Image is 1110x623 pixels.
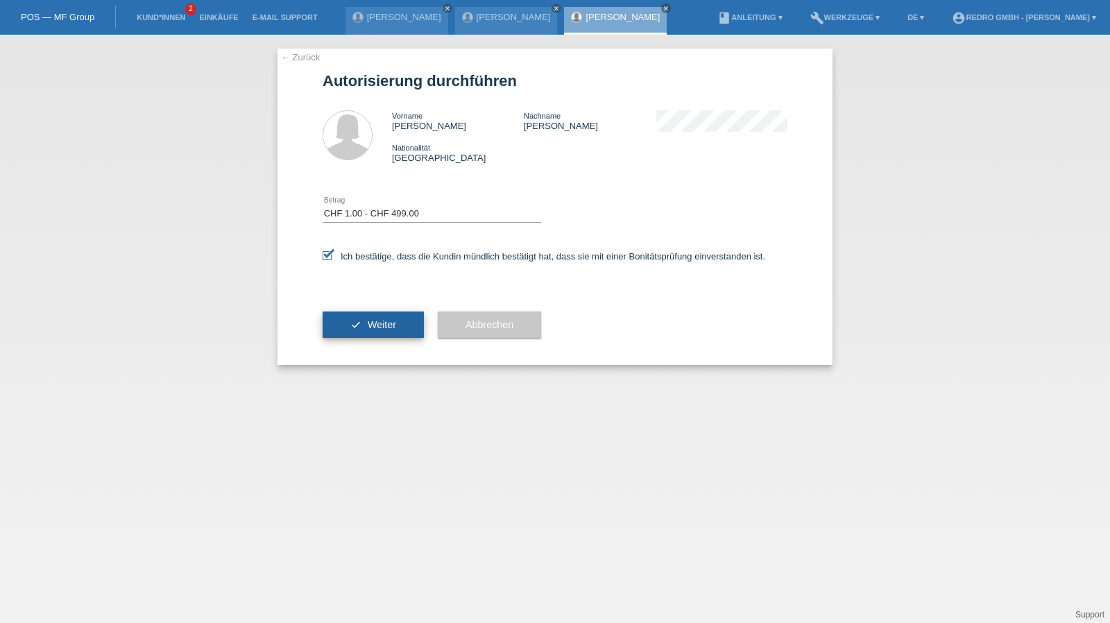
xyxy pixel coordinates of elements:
[323,72,787,89] h1: Autorisierung durchführen
[438,311,541,338] button: Abbrechen
[392,144,430,152] span: Nationalität
[661,3,671,13] a: close
[552,3,561,13] a: close
[444,5,451,12] i: close
[192,13,245,22] a: Einkäufe
[945,13,1103,22] a: account_circleRedro GmbH - [PERSON_NAME] ▾
[323,251,765,262] label: Ich bestätige, dass die Kundin mündlich bestätigt hat, dass sie mit einer Bonitätsprüfung einvers...
[524,112,561,120] span: Nachname
[477,12,551,22] a: [PERSON_NAME]
[368,319,396,330] span: Weiter
[717,11,731,25] i: book
[1075,610,1104,620] a: Support
[350,319,361,330] i: check
[553,5,560,12] i: close
[185,3,196,15] span: 2
[392,112,422,120] span: Vorname
[392,142,524,163] div: [GEOGRAPHIC_DATA]
[367,12,441,22] a: [PERSON_NAME]
[21,12,94,22] a: POS — MF Group
[810,11,824,25] i: build
[586,12,660,22] a: [PERSON_NAME]
[663,5,669,12] i: close
[392,110,524,131] div: [PERSON_NAME]
[900,13,931,22] a: DE ▾
[130,13,192,22] a: Kund*innen
[466,319,513,330] span: Abbrechen
[443,3,452,13] a: close
[323,311,424,338] button: check Weiter
[952,11,966,25] i: account_circle
[803,13,887,22] a: buildWerkzeuge ▾
[710,13,789,22] a: bookAnleitung ▾
[524,110,656,131] div: [PERSON_NAME]
[246,13,325,22] a: E-Mail Support
[281,52,320,62] a: ← Zurück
